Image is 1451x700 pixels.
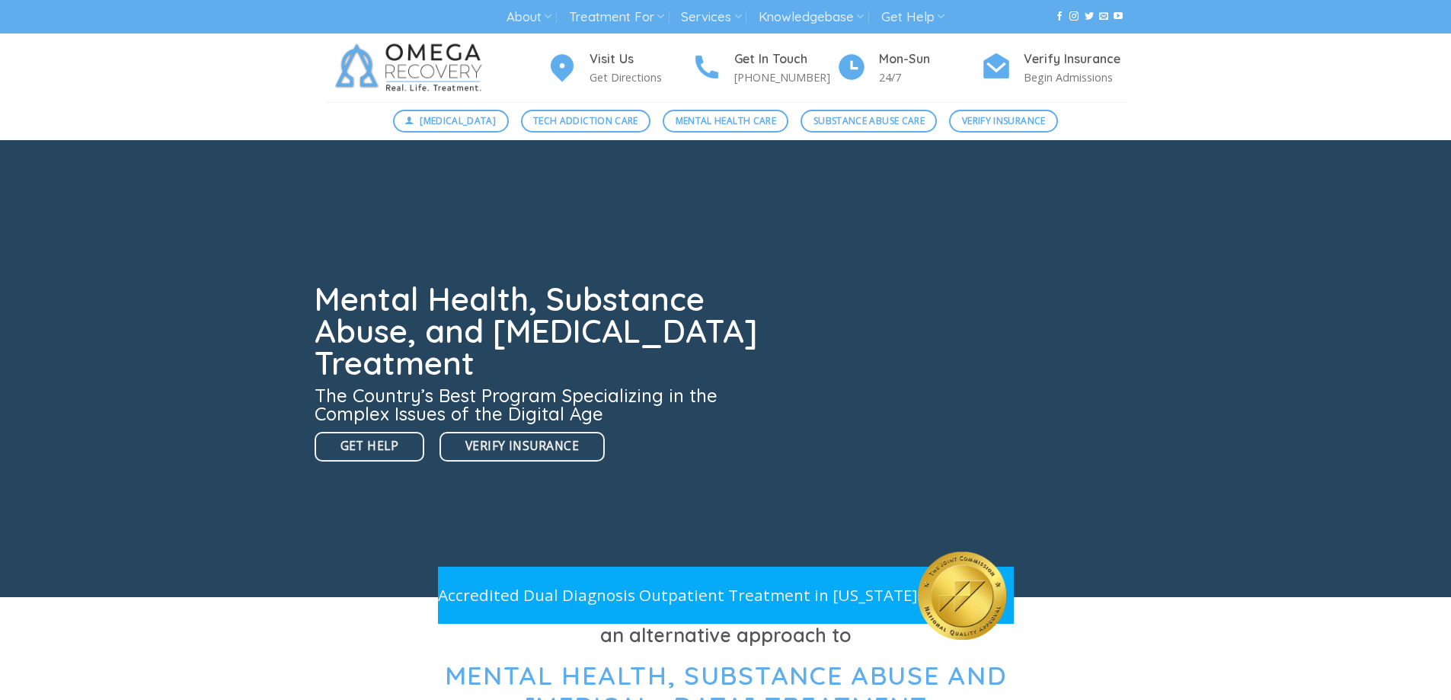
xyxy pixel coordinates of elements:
h4: Get In Touch [734,50,836,69]
a: Knowledgebase [759,3,864,31]
a: Visit Us Get Directions [547,50,692,87]
a: Follow on YouTube [1114,11,1123,22]
h3: an alternative approach to [326,620,1126,650]
a: Follow on Twitter [1085,11,1094,22]
h4: Visit Us [590,50,692,69]
h4: Verify Insurance [1024,50,1126,69]
p: Accredited Dual Diagnosis Outpatient Treatment in [US_STATE] [438,583,918,608]
a: Treatment For [569,3,664,31]
a: Verify Insurance Begin Admissions [981,50,1126,87]
p: [PHONE_NUMBER] [734,69,836,86]
a: About [507,3,551,31]
span: Verify Insurance [962,113,1046,128]
p: Get Directions [590,69,692,86]
h3: The Country’s Best Program Specializing in the Complex Issues of the Digital Age [315,386,767,423]
h1: Mental Health, Substance Abuse, and [MEDICAL_DATA] Treatment [315,283,767,379]
img: Omega Recovery [326,34,497,102]
span: Get Help [340,436,399,455]
h4: Mon-Sun [879,50,981,69]
span: Tech Addiction Care [533,113,638,128]
a: Substance Abuse Care [801,110,937,133]
p: 24/7 [879,69,981,86]
a: Verify Insurance [949,110,1058,133]
a: Follow on Instagram [1069,11,1079,22]
a: Get In Touch [PHONE_NUMBER] [692,50,836,87]
a: Get Help [881,3,944,31]
span: Verify Insurance [465,436,579,455]
p: Begin Admissions [1024,69,1126,86]
a: Tech Addiction Care [521,110,651,133]
a: Follow on Facebook [1055,11,1064,22]
span: Substance Abuse Care [813,113,925,128]
a: Get Help [315,432,425,462]
a: [MEDICAL_DATA] [393,110,509,133]
span: Mental Health Care [676,113,776,128]
a: Services [681,3,741,31]
a: Send us an email [1099,11,1108,22]
a: Mental Health Care [663,110,788,133]
a: Verify Insurance [439,432,605,462]
span: [MEDICAL_DATA] [420,113,496,128]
